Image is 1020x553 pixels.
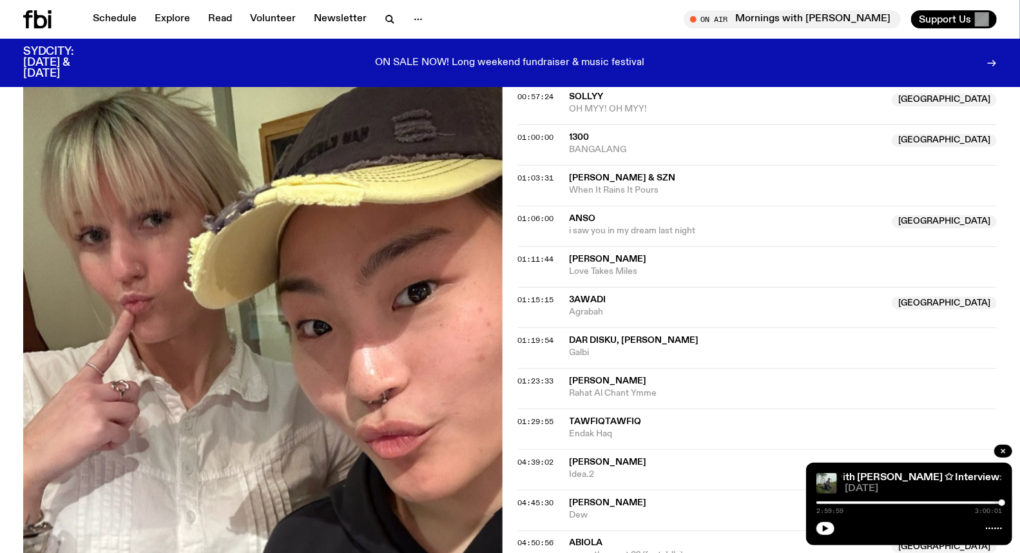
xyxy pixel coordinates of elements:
span: SOLLYY [570,92,604,101]
img: Rich Brian sits on playground equipment pensively, feeling ethereal in a misty setting [816,473,837,494]
span: When It Rains It Pours [570,184,997,197]
span: 01:19:54 [518,335,554,345]
button: 04:45:30 [518,500,554,507]
span: 01:23:33 [518,376,554,386]
span: [PERSON_NAME] [570,458,647,467]
a: Explore [147,10,198,28]
span: 2:59:59 [816,508,843,514]
span: Dew [570,509,885,521]
span: [GEOGRAPHIC_DATA] [892,93,997,106]
span: [GEOGRAPHIC_DATA] [892,134,997,147]
span: 01:15:15 [518,295,554,305]
span: 01:03:31 [518,173,554,183]
span: Rahat Al Chant Ymme [570,387,997,400]
span: 3:00:01 [975,508,1002,514]
span: Abiola [570,539,603,548]
button: On AirMornings with [PERSON_NAME] [684,10,901,28]
span: 01:11:44 [518,254,554,264]
a: Volunteer [242,10,303,28]
button: 01:29:55 [518,418,554,425]
button: 01:06:00 [518,215,554,222]
button: 01:19:54 [518,337,554,344]
span: [PERSON_NAME] [570,255,647,264]
span: Agrabah [570,306,885,318]
span: 04:45:30 [518,498,554,508]
span: i saw you in my dream last night [570,225,885,237]
p: ON SALE NOW! Long weekend fundraiser & music festival [376,57,645,69]
span: Endak Haq [570,428,997,440]
button: 00:57:24 [518,93,554,101]
span: Galbi [570,347,997,359]
span: 1300 [570,133,590,142]
button: Support Us [911,10,997,28]
span: [PERSON_NAME] [570,498,647,507]
span: 00:57:24 [518,92,554,102]
span: AnSo [570,214,596,223]
button: 01:03:31 [518,175,554,182]
span: [PERSON_NAME] [570,376,647,385]
button: 04:39:02 [518,459,554,466]
span: Idea.2 [570,469,997,481]
span: [GEOGRAPHIC_DATA] [892,215,997,228]
a: Schedule [85,10,144,28]
span: 04:50:56 [518,538,554,548]
span: Dar Disku, [PERSON_NAME] [570,336,699,345]
a: Newsletter [306,10,374,28]
span: OH MYY! OH MYY! [570,103,885,115]
span: [DATE] [845,484,1002,494]
span: BANGALANG [570,144,885,156]
span: TawfiqTawfiq [570,417,642,426]
span: 3awadi [570,295,606,304]
span: 01:29:55 [518,416,554,427]
button: 01:23:33 [518,378,554,385]
button: 04:50:56 [518,540,554,547]
span: 01:00:00 [518,132,554,142]
a: Read [200,10,240,28]
span: 01:06:00 [518,213,554,224]
span: 04:39:02 [518,457,554,467]
button: 01:11:44 [518,256,554,263]
h3: SYDCITY: [DATE] & [DATE] [23,46,106,79]
span: [GEOGRAPHIC_DATA] [892,540,997,553]
button: 01:15:15 [518,296,554,304]
span: Support Us [919,14,971,25]
button: 01:00:00 [518,134,554,141]
span: [GEOGRAPHIC_DATA] [892,296,997,309]
span: [PERSON_NAME] & SZN [570,173,676,182]
span: Love Takes Miles [570,266,997,278]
